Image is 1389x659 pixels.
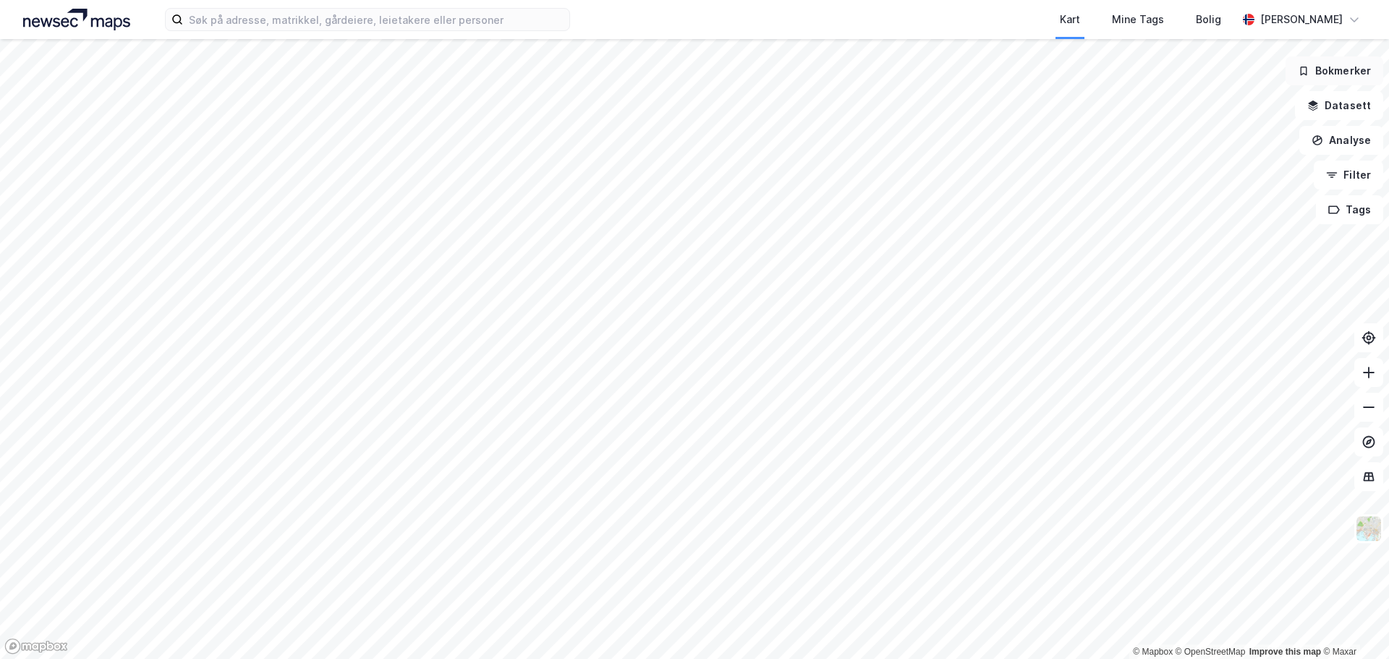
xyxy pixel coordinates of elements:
button: Bokmerker [1286,56,1383,85]
button: Filter [1314,161,1383,190]
input: Søk på adresse, matrikkel, gårdeiere, leietakere eller personer [183,9,569,30]
button: Tags [1316,195,1383,224]
div: [PERSON_NAME] [1260,11,1343,28]
div: Mine Tags [1112,11,1164,28]
a: Mapbox homepage [4,638,68,655]
iframe: Chat Widget [1317,590,1389,659]
div: Kontrollprogram for chat [1317,590,1389,659]
div: Kart [1060,11,1080,28]
a: Improve this map [1249,647,1321,657]
div: Bolig [1196,11,1221,28]
img: Z [1355,515,1382,543]
button: Datasett [1295,91,1383,120]
a: OpenStreetMap [1176,647,1246,657]
a: Mapbox [1133,647,1173,657]
button: Analyse [1299,126,1383,155]
img: logo.a4113a55bc3d86da70a041830d287a7e.svg [23,9,130,30]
